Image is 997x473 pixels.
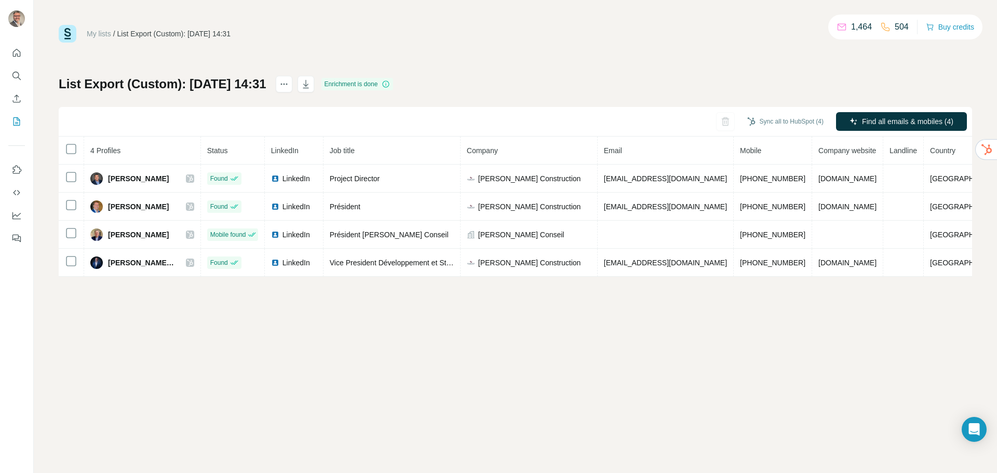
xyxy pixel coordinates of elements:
[740,202,805,211] span: [PHONE_NUMBER]
[818,202,877,211] span: [DOMAIN_NAME]
[8,206,25,225] button: Dashboard
[59,25,76,43] img: Surfe Logo
[478,229,564,240] span: [PERSON_NAME] Conseil
[108,173,169,184] span: [PERSON_NAME]
[108,201,169,212] span: [PERSON_NAME]
[8,44,25,62] button: Quick start
[962,417,987,442] div: Open Intercom Messenger
[282,229,310,240] span: LinkedIn
[818,146,876,155] span: Company website
[90,200,103,213] img: Avatar
[282,201,310,212] span: LinkedIn
[271,231,279,239] img: LinkedIn logo
[271,202,279,211] img: LinkedIn logo
[478,201,581,212] span: [PERSON_NAME] Construction
[330,259,508,267] span: Vice President Développement et Stratégie d'entreprise
[478,173,581,184] span: [PERSON_NAME] Construction
[8,66,25,85] button: Search
[930,146,955,155] span: Country
[604,202,727,211] span: [EMAIL_ADDRESS][DOMAIN_NAME]
[271,174,279,183] img: LinkedIn logo
[862,116,953,127] span: Find all emails & mobiles (4)
[604,146,622,155] span: Email
[282,173,310,184] span: LinkedIn
[851,21,872,33] p: 1,464
[210,230,246,239] span: Mobile found
[210,258,228,267] span: Found
[276,76,292,92] button: actions
[108,258,176,268] span: [PERSON_NAME], CPA
[8,229,25,248] button: Feedback
[330,174,380,183] span: Project Director
[467,146,498,155] span: Company
[8,89,25,108] button: Enrich CSV
[740,114,831,129] button: Sync all to HubSpot (4)
[740,174,805,183] span: [PHONE_NUMBER]
[87,30,111,38] a: My lists
[740,259,805,267] span: [PHONE_NUMBER]
[90,146,120,155] span: 4 Profiles
[740,146,761,155] span: Mobile
[604,259,727,267] span: [EMAIL_ADDRESS][DOMAIN_NAME]
[271,259,279,267] img: LinkedIn logo
[210,174,228,183] span: Found
[207,146,228,155] span: Status
[90,172,103,185] img: Avatar
[818,259,877,267] span: [DOMAIN_NAME]
[467,259,475,267] img: company-logo
[8,160,25,179] button: Use Surfe on LinkedIn
[90,256,103,269] img: Avatar
[330,202,360,211] span: Président
[282,258,310,268] span: LinkedIn
[478,258,581,268] span: [PERSON_NAME] Construction
[113,29,115,39] li: /
[330,231,449,239] span: Président [PERSON_NAME] Conseil
[321,78,394,90] div: Enrichment is done
[890,146,917,155] span: Landline
[818,174,877,183] span: [DOMAIN_NAME]
[467,174,475,183] img: company-logo
[8,10,25,27] img: Avatar
[210,202,228,211] span: Found
[90,228,103,241] img: Avatar
[108,229,169,240] span: [PERSON_NAME]
[604,174,727,183] span: [EMAIL_ADDRESS][DOMAIN_NAME]
[740,231,805,239] span: [PHONE_NUMBER]
[8,183,25,202] button: Use Surfe API
[895,21,909,33] p: 504
[467,202,475,211] img: company-logo
[926,20,974,34] button: Buy credits
[836,112,967,131] button: Find all emails & mobiles (4)
[8,112,25,131] button: My lists
[330,146,355,155] span: Job title
[271,146,299,155] span: LinkedIn
[59,76,266,92] h1: List Export (Custom): [DATE] 14:31
[117,29,231,39] div: List Export (Custom): [DATE] 14:31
